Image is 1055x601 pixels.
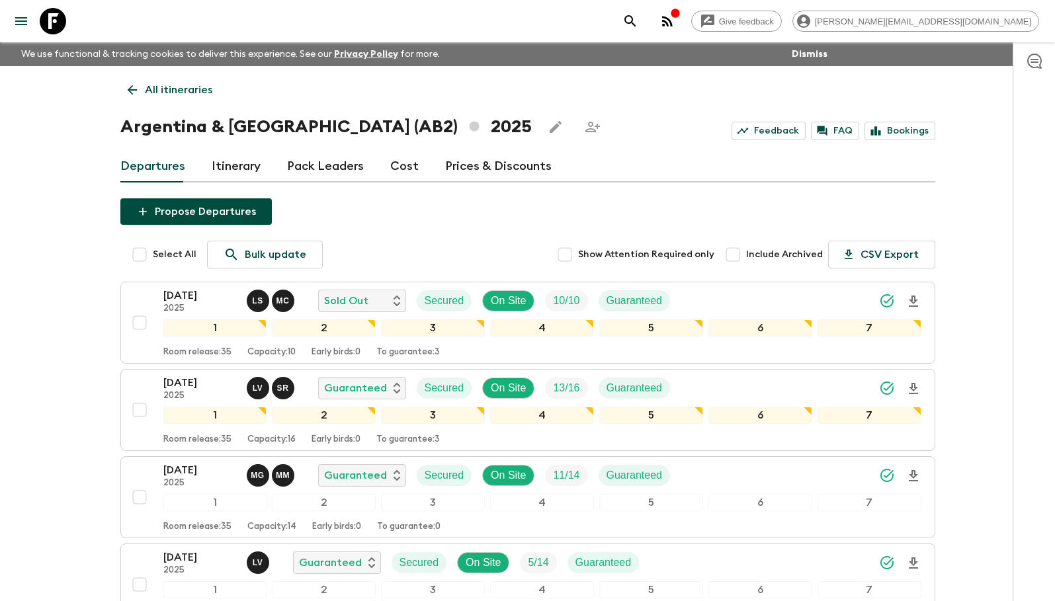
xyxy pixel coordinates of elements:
[818,494,921,511] div: 7
[272,494,376,511] div: 2
[163,494,267,511] div: 1
[553,380,579,396] p: 13 / 16
[153,248,196,261] span: Select All
[417,465,472,486] div: Secured
[163,347,232,358] p: Room release: 35
[906,555,921,571] svg: Download Onboarding
[491,467,526,483] p: On Site
[163,391,236,401] p: 2025
[247,555,272,566] span: Lucas Valentim
[163,434,232,445] p: Room release: 35
[276,470,290,481] p: M M
[377,522,441,532] p: To guarantee: 0
[490,319,594,337] div: 4
[708,494,812,511] div: 6
[276,296,290,306] p: M C
[528,555,548,571] p: 5 / 14
[334,50,398,59] a: Privacy Policy
[212,151,261,182] a: Itinerary
[708,581,812,598] div: 6
[392,552,447,573] div: Secured
[828,241,935,268] button: CSV Export
[120,114,532,140] h1: Argentina & [GEOGRAPHIC_DATA] (AB2) 2025
[163,407,267,424] div: 1
[818,319,921,337] div: 7
[247,381,297,391] span: Lucas Valentim, Sol Rodriguez
[578,248,714,261] span: Show Attention Required only
[425,380,464,396] p: Secured
[381,319,485,337] div: 3
[491,293,526,309] p: On Site
[16,42,445,66] p: We use functional & tracking cookies to deliver this experience. See our for more.
[163,581,267,598] div: 1
[312,347,360,358] p: Early birds: 0
[906,294,921,309] svg: Download Onboarding
[818,407,921,424] div: 7
[145,82,212,98] p: All itineraries
[417,290,472,311] div: Secured
[575,555,632,571] p: Guaranteed
[906,381,921,397] svg: Download Onboarding
[120,198,272,225] button: Propose Departures
[8,8,34,34] button: menu
[247,294,297,304] span: Luana Seara, Mariano Cenzano
[457,552,509,573] div: On Site
[599,319,703,337] div: 5
[579,114,606,140] span: Share this itinerary
[466,555,501,571] p: On Site
[253,557,263,568] p: L V
[163,549,236,565] p: [DATE]
[906,468,921,484] svg: Download Onboarding
[599,494,703,511] div: 5
[545,465,587,486] div: Trip Fill
[120,77,220,103] a: All itineraries
[163,303,236,314] p: 2025
[163,565,236,576] p: 2025
[247,347,296,358] p: Capacity: 10
[381,407,485,424] div: 3
[545,378,587,399] div: Trip Fill
[120,282,935,364] button: [DATE]2025Luana Seara, Mariano CenzanoSold OutSecuredOn SiteTrip FillGuaranteed1234567Room releas...
[417,378,472,399] div: Secured
[252,296,263,306] p: L S
[607,380,663,396] p: Guaranteed
[490,407,594,424] div: 4
[599,407,703,424] div: 5
[879,467,895,483] svg: Synced Successfully
[818,581,921,598] div: 7
[277,383,289,393] p: S R
[376,434,440,445] p: To guarantee: 3
[390,151,419,182] a: Cost
[247,522,296,532] p: Capacity: 14
[247,468,297,479] span: Marcella Granatiere, Matias Molina
[808,17,1038,26] span: [PERSON_NAME][EMAIL_ADDRESS][DOMAIN_NAME]
[324,293,368,309] p: Sold Out
[120,456,935,538] button: [DATE]2025Marcella Granatiere, Matias MolinaGuaranteedSecuredOn SiteTrip FillGuaranteed1234567Roo...
[482,378,534,399] div: On Site
[708,407,812,424] div: 6
[599,581,703,598] div: 5
[163,462,236,478] p: [DATE]
[376,347,440,358] p: To guarantee: 3
[400,555,439,571] p: Secured
[712,17,781,26] span: Give feedback
[272,407,376,424] div: 2
[207,241,323,268] a: Bulk update
[324,380,387,396] p: Guaranteed
[607,293,663,309] p: Guaranteed
[792,11,1039,32] div: [PERSON_NAME][EMAIL_ADDRESS][DOMAIN_NAME]
[120,151,185,182] a: Departures
[490,494,594,511] div: 4
[545,290,587,311] div: Trip Fill
[879,555,895,571] svg: Synced Successfully
[245,247,306,262] p: Bulk update
[425,467,464,483] p: Secured
[811,122,859,140] a: FAQ
[617,8,644,34] button: search adventures
[299,555,362,571] p: Guaranteed
[247,464,297,487] button: MGMM
[788,45,831,63] button: Dismiss
[425,293,464,309] p: Secured
[163,478,236,489] p: 2025
[381,581,485,598] div: 3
